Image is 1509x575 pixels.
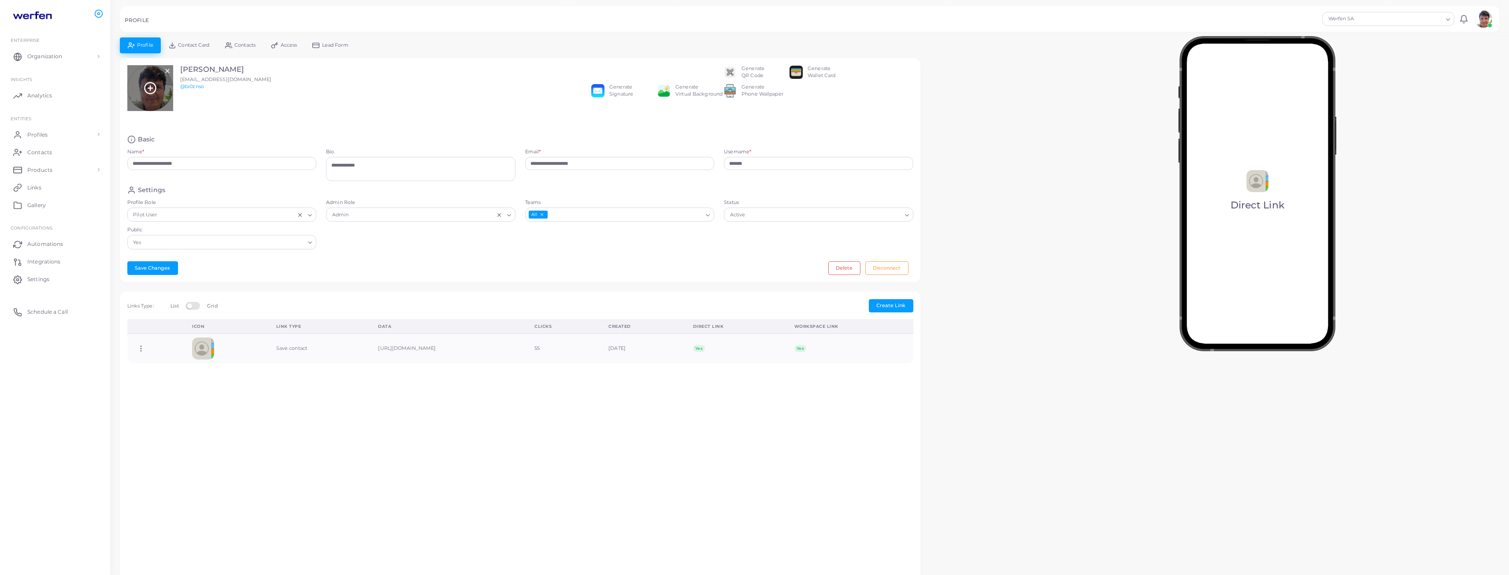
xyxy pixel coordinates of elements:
[8,8,57,25] img: logo
[11,225,52,230] span: Configurations
[326,208,515,222] div: Search for option
[525,208,715,222] div: Search for option
[534,323,589,330] div: Clicks
[1392,14,1442,24] input: Search for option
[724,148,751,156] label: Username
[7,235,104,253] a: Automations
[27,201,46,209] span: Gallery
[11,77,32,82] span: INSIGHTS
[1472,10,1494,28] a: avatar
[790,66,803,79] img: apple-wallet.png
[747,210,901,220] input: Search for option
[297,211,303,218] button: Clear Selected
[525,148,541,156] label: Email
[180,76,271,82] span: [EMAIL_ADDRESS][DOMAIN_NAME]
[496,211,502,218] button: Clear Selected
[27,166,52,174] span: Products
[794,345,806,352] span: Yes
[171,303,178,310] label: List
[351,210,494,220] input: Search for option
[609,84,633,98] div: Generate Signature
[808,65,835,79] div: Generate Wallet Card
[869,299,913,312] button: Create Link
[1327,15,1391,23] span: Werfen SA
[234,43,256,48] span: Contacts
[525,334,599,363] td: 55
[127,235,317,249] div: Search for option
[724,199,913,206] label: Status
[608,323,674,330] div: Created
[159,210,295,220] input: Search for option
[27,275,49,283] span: Settings
[322,43,349,48] span: Lead Form
[378,323,515,330] div: Data
[724,208,913,222] div: Search for option
[178,43,209,48] span: Contact Card
[693,345,705,352] span: Yes
[7,161,104,178] a: Products
[267,334,369,363] td: Save contact
[192,323,257,330] div: Icon
[331,211,350,220] span: Admin
[539,211,545,218] button: Deselect All
[368,334,525,363] td: [URL][DOMAIN_NAME]
[7,126,104,143] a: Profiles
[27,258,60,266] span: Integrations
[865,261,908,275] button: Disconnect
[207,303,217,310] label: Grid
[143,237,304,247] input: Search for option
[876,302,905,308] span: Create Link
[127,261,178,275] button: Save Changes
[127,208,317,222] div: Search for option
[137,43,153,48] span: Profile
[7,271,104,288] a: Settings
[7,143,104,161] a: Contacts
[794,323,904,330] div: Workspace Link
[7,87,104,104] a: Analytics
[11,37,40,43] span: Enterprise
[1322,12,1454,26] div: Search for option
[132,211,159,220] span: Pilot User
[7,253,104,271] a: Integrations
[7,48,104,65] a: Organization
[138,186,165,194] h4: Settings
[127,226,317,234] label: Public
[27,148,52,156] span: Contacts
[657,84,671,97] img: e64e04433dee680bcc62d3a6779a8f701ecaf3be228fb80ea91b313d80e16e10.png
[7,303,104,321] a: Schedule a Call
[1178,36,1336,351] img: phone-mock.b55596b7.png
[276,323,359,330] div: Link Type
[742,84,783,98] div: Generate Phone Wallpaper
[127,148,145,156] label: Name
[27,308,68,316] span: Schedule a Call
[7,178,104,196] a: Links
[723,66,737,79] img: qr2.png
[742,65,764,79] div: Generate QR Code
[591,84,604,97] img: email.png
[27,184,41,192] span: Links
[127,199,317,206] label: Profile Role
[180,83,204,89] a: @tx0znso
[525,199,715,206] label: Teams
[326,148,515,156] label: Bio
[729,211,746,220] span: Active
[27,131,48,139] span: Profiles
[27,240,63,248] span: Automations
[326,199,515,206] label: Admin Role
[1475,10,1492,28] img: avatar
[7,196,104,214] a: Gallery
[281,43,297,48] span: Access
[192,338,214,360] img: contactcard.png
[693,323,775,330] div: Direct Link
[828,261,860,275] button: Delete
[675,84,723,98] div: Generate Virtual Background
[125,17,149,23] h5: PROFILE
[599,334,683,363] td: [DATE]
[138,135,155,144] h4: Basic
[27,92,52,100] span: Analytics
[127,320,183,334] th: Action
[27,52,62,60] span: Organization
[723,84,737,97] img: 522fc3d1c3555ff804a1a379a540d0107ed87845162a92721bf5e2ebbcc3ae6c.png
[549,210,702,220] input: Search for option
